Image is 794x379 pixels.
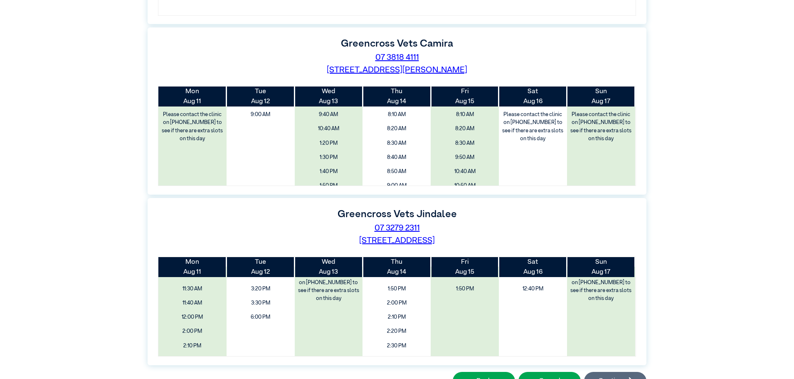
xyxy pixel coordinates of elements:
[359,236,435,245] a: [STREET_ADDRESS]
[431,87,499,107] th: Aug 15
[229,109,292,121] span: 9:00 AM
[298,109,360,121] span: 9:40 AM
[434,283,496,295] span: 1:50 PM
[161,325,224,337] span: 2:00 PM
[295,257,363,277] th: Aug 13
[298,180,360,192] span: 1:50 PM
[161,283,224,295] span: 11:30 AM
[500,109,566,145] label: Please contact the clinic on [PHONE_NUMBER] to see if there are extra slots on this day
[375,224,420,232] a: 07 3279 2311
[434,109,496,121] span: 8:10 AM
[365,340,428,352] span: 2:30 PM
[229,297,292,309] span: 3:30 PM
[341,39,453,49] label: Greencross Vets Camira
[365,354,428,366] span: 2:40 PM
[159,109,226,145] label: Please contact the clinic on [PHONE_NUMBER] to see if there are extra slots on this day
[327,66,467,74] a: [STREET_ADDRESS][PERSON_NAME]
[365,180,428,192] span: 9:00 AM
[365,137,428,149] span: 8:30 AM
[431,257,499,277] th: Aug 15
[365,297,428,309] span: 2:00 PM
[298,123,360,135] span: 10:40 AM
[499,87,567,107] th: Aug 16
[567,257,635,277] th: Aug 17
[365,283,428,295] span: 1:50 PM
[295,87,363,107] th: Aug 13
[365,325,428,337] span: 2:20 PM
[365,311,428,323] span: 2:10 PM
[502,283,564,295] span: 12:40 PM
[499,257,567,277] th: Aug 16
[568,109,634,145] label: Please contact the clinic on [PHONE_NUMBER] to see if there are extra slots on this day
[229,311,292,323] span: 6:00 PM
[296,269,362,305] label: Please contact the clinic on [PHONE_NUMBER] to see if there are extra slots on this day
[161,297,224,309] span: 11:40 AM
[158,257,227,277] th: Aug 11
[375,53,419,62] a: 07 3818 4111
[161,311,224,323] span: 12:00 PM
[362,87,431,107] th: Aug 14
[365,166,428,178] span: 8:50 AM
[338,209,457,219] label: Greencross Vets Jindalee
[365,109,428,121] span: 8:10 AM
[434,166,496,178] span: 10:40 AM
[567,87,635,107] th: Aug 17
[158,87,227,107] th: Aug 11
[298,166,360,178] span: 1:40 PM
[434,151,496,163] span: 9:50 AM
[298,137,360,149] span: 1:20 PM
[229,283,292,295] span: 3:20 PM
[434,137,496,149] span: 8:30 AM
[298,151,360,163] span: 1:30 PM
[434,123,496,135] span: 8:20 AM
[568,269,634,305] label: Please contact the clinic on [PHONE_NUMBER] to see if there are extra slots on this day
[227,257,295,277] th: Aug 12
[362,257,431,277] th: Aug 14
[161,340,224,352] span: 2:10 PM
[227,87,295,107] th: Aug 12
[365,151,428,163] span: 8:40 AM
[434,180,496,192] span: 10:50 AM
[365,123,428,135] span: 8:20 AM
